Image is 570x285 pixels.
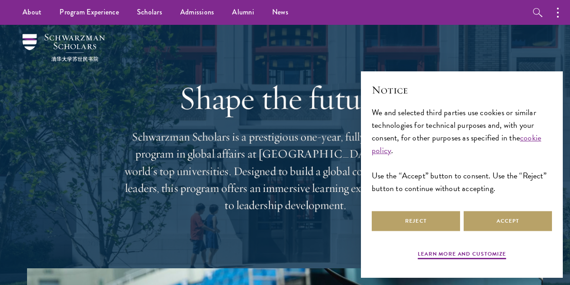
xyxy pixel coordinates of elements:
h1: Shape the future. [123,79,447,117]
div: We and selected third parties use cookies or similar technologies for technical purposes and, wit... [372,106,552,195]
img: Schwarzman Scholars [23,34,105,61]
p: Schwarzman Scholars is a prestigious one-year, fully funded master’s program in global affairs at... [123,128,447,214]
button: Learn more and customize [418,250,506,261]
h2: Notice [372,82,552,98]
button: Reject [372,211,460,231]
a: cookie policy [372,131,541,156]
button: Accept [464,211,552,231]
